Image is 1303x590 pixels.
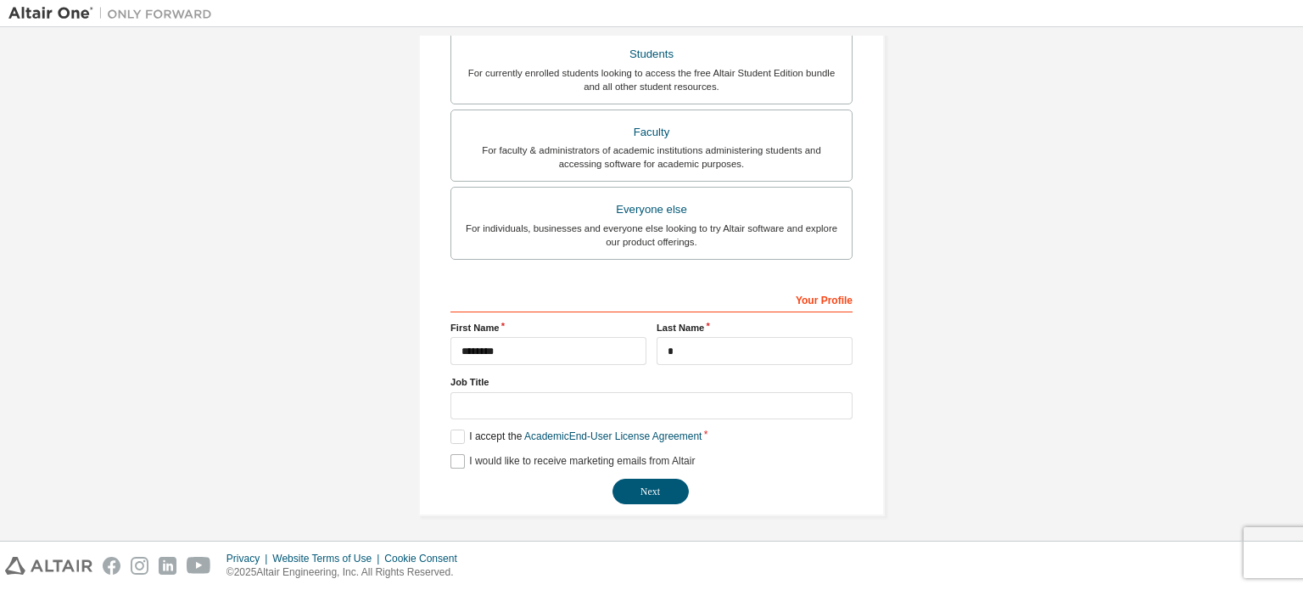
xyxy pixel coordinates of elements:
img: instagram.svg [131,557,148,575]
div: For currently enrolled students looking to access the free Altair Student Edition bundle and all ... [461,66,842,93]
label: Last Name [657,321,853,334]
label: I accept the [450,430,702,444]
div: Everyone else [461,198,842,222]
img: altair_logo.svg [5,557,92,575]
img: Altair One [8,5,221,22]
img: linkedin.svg [159,557,176,575]
div: For faculty & administrators of academic institutions administering students and accessing softwa... [461,143,842,171]
img: youtube.svg [187,557,211,575]
label: Job Title [450,375,853,389]
div: Website Terms of Use [272,552,384,565]
div: Privacy [226,552,272,565]
div: Faculty [461,121,842,144]
div: Cookie Consent [384,552,467,565]
div: Students [461,42,842,66]
label: I would like to receive marketing emails from Altair [450,454,695,469]
p: © 2025 Altair Engineering, Inc. All Rights Reserved. [226,565,467,580]
div: Your Profile [450,285,853,312]
a: Academic End-User License Agreement [524,430,702,442]
button: Next [612,479,689,504]
img: facebook.svg [103,557,120,575]
div: For individuals, businesses and everyone else looking to try Altair software and explore our prod... [461,222,842,249]
label: First Name [450,321,646,334]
